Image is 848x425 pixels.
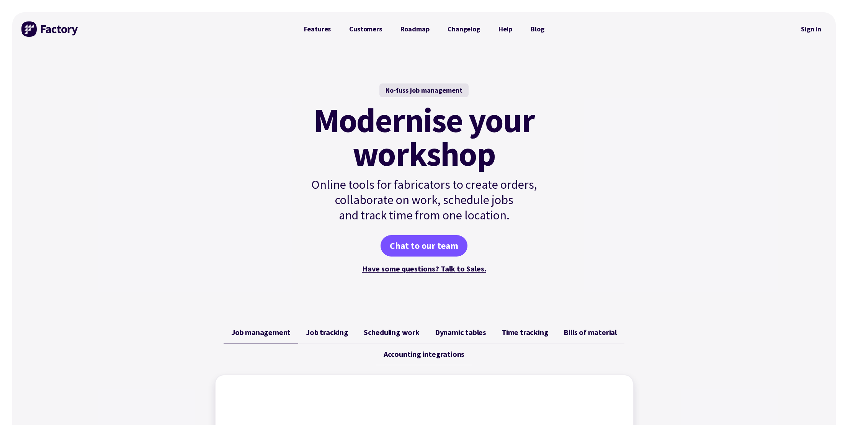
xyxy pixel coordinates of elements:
p: Online tools for fabricators to create orders, collaborate on work, schedule jobs and track time ... [295,177,554,223]
div: No-fuss job management [379,83,469,97]
a: Roadmap [391,21,439,37]
a: Help [489,21,521,37]
mark: Modernise your workshop [314,103,534,171]
span: Job management [231,328,291,337]
span: Job tracking [306,328,348,337]
span: Accounting integrations [384,350,464,359]
a: Sign in [796,20,827,38]
span: Time tracking [502,328,548,337]
img: Factory [21,21,79,37]
a: Customers [340,21,391,37]
nav: Secondary Navigation [796,20,827,38]
span: Dynamic tables [435,328,486,337]
a: Blog [521,21,553,37]
a: Have some questions? Talk to Sales. [362,264,486,273]
nav: Primary Navigation [295,21,554,37]
a: Changelog [438,21,489,37]
a: Features [295,21,340,37]
span: Bills of material [564,328,617,337]
a: Chat to our team [381,235,467,257]
span: Scheduling work [364,328,420,337]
